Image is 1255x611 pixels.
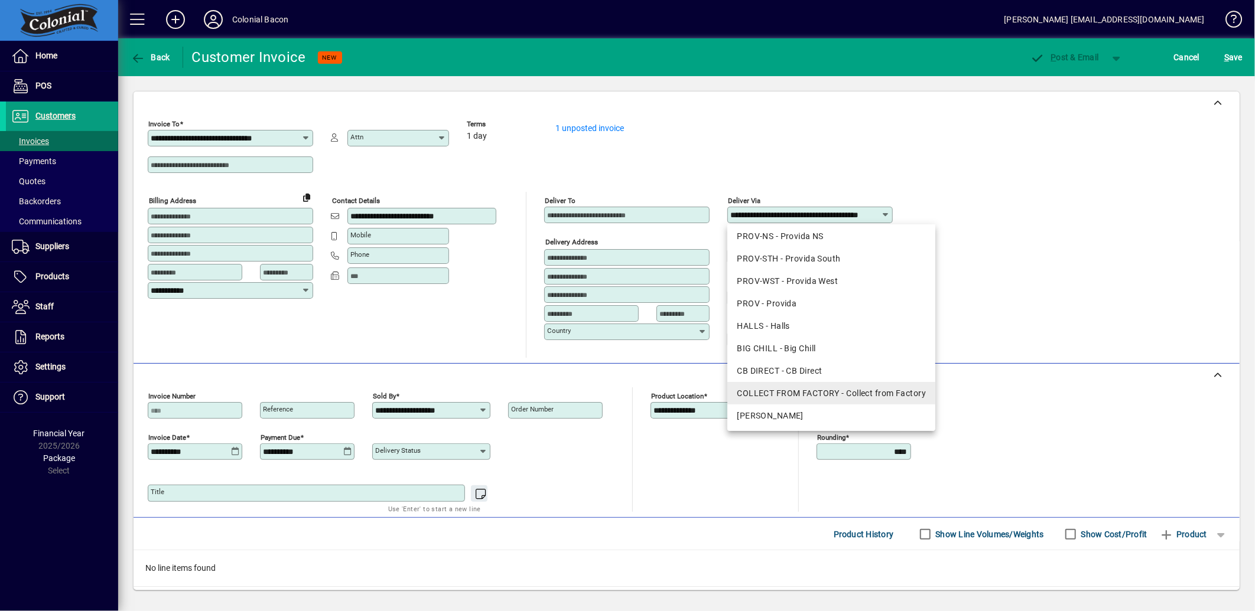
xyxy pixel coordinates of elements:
[737,410,926,422] div: [PERSON_NAME]
[148,392,196,400] mat-label: Invoice number
[727,292,935,315] mat-option: PROV - Provida
[545,197,576,205] mat-label: Deliver To
[727,360,935,382] mat-option: CB DIRECT - CB Direct
[737,320,926,332] div: HALLS - Halls
[1224,53,1229,62] span: S
[373,392,396,400] mat-label: Sold by
[934,528,1044,540] label: Show Line Volumes/Weights
[1221,47,1246,68] button: Save
[817,433,846,442] mat-label: Rounding
[6,131,118,151] a: Invoices
[651,392,704,400] mat-label: Product location
[35,272,69,281] span: Products
[727,247,935,270] mat-option: PROV-STH - Provida South
[157,9,194,30] button: Add
[1224,48,1243,67] span: ave
[737,275,926,287] div: PROV-WST - Provida West
[35,51,57,60] span: Home
[131,53,170,62] span: Back
[6,151,118,171] a: Payments
[737,342,926,355] div: BIG CHILL - Big Chill
[1051,53,1056,62] span: P
[35,302,54,311] span: Staff
[148,433,186,442] mat-label: Invoice date
[128,47,173,68] button: Back
[1174,48,1200,67] span: Cancel
[727,315,935,337] mat-option: HALLS - Halls
[737,253,926,265] div: PROV-STH - Provida South
[6,352,118,382] a: Settings
[194,9,232,30] button: Profile
[12,136,49,146] span: Invoices
[1030,53,1099,62] span: ost & Email
[350,133,363,141] mat-label: Attn
[297,188,316,207] button: Copy to Delivery address
[323,54,337,61] span: NEW
[232,10,288,29] div: Colonial Bacon
[6,383,118,412] a: Support
[1153,524,1213,545] button: Product
[6,262,118,292] a: Products
[35,362,66,371] span: Settings
[555,123,624,133] a: 1 unposted invoice
[134,550,1240,586] div: No line items found
[12,156,56,166] span: Payments
[1159,525,1207,544] span: Product
[727,404,935,427] mat-option: NATE - Nate
[151,488,164,496] mat-label: Title
[350,231,371,239] mat-label: Mobile
[6,292,118,322] a: Staff
[43,453,75,463] span: Package
[34,429,85,438] span: Financial Year
[6,211,118,231] a: Communications
[350,250,369,259] mat-label: Phone
[12,217,82,226] span: Communications
[737,365,926,377] div: CB DIRECT - CB Direct
[511,405,554,413] mat-label: Order number
[834,525,894,544] span: Product History
[35,392,65,401] span: Support
[727,382,935,404] mat-option: COLLECT FROM FACTORY - Collect from Factory
[6,191,118,211] a: Backorders
[35,111,76,120] span: Customers
[737,230,926,243] div: PROV-NS - Provida NS
[547,326,571,335] mat-label: Country
[12,177,45,186] span: Quotes
[1171,47,1203,68] button: Cancel
[388,502,481,515] mat-hint: Use 'Enter' to start a new line
[727,270,935,292] mat-option: PROV-WST - Provida West
[737,298,926,310] div: PROV - Provida
[375,446,421,455] mat-label: Delivery status
[467,120,538,128] span: Terms
[6,41,118,71] a: Home
[261,433,300,442] mat-label: Payment due
[35,332,64,341] span: Reports
[35,241,69,251] span: Suppliers
[829,524,899,545] button: Product History
[6,171,118,191] a: Quotes
[1025,47,1105,68] button: Post & Email
[727,337,935,360] mat-option: BIG CHILL - Big Chill
[1079,528,1147,540] label: Show Cost/Profit
[1004,10,1205,29] div: [PERSON_NAME] [EMAIL_ADDRESS][DOMAIN_NAME]
[35,81,51,90] span: POS
[737,387,926,400] div: COLLECT FROM FACTORY - Collect from Factory
[467,132,487,141] span: 1 day
[6,71,118,101] a: POS
[263,405,293,413] mat-label: Reference
[118,47,183,68] app-page-header-button: Back
[148,120,180,128] mat-label: Invoice To
[6,232,118,262] a: Suppliers
[727,225,935,247] mat-option: PROV-NS - Provida NS
[728,197,760,205] mat-label: Deliver via
[6,322,118,352] a: Reports
[192,48,306,67] div: Customer Invoice
[1217,2,1240,41] a: Knowledge Base
[12,197,61,206] span: Backorders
